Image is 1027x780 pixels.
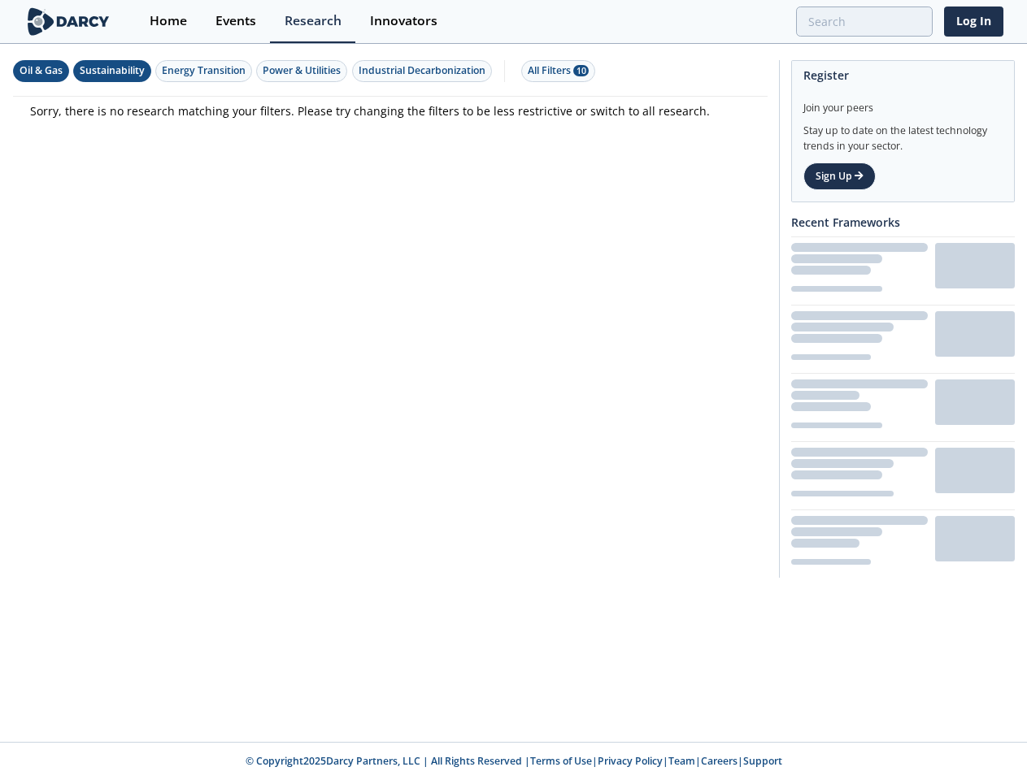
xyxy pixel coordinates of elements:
[573,65,589,76] span: 10
[359,63,485,78] div: Industrial Decarbonization
[285,15,342,28] div: Research
[668,754,695,768] a: Team
[796,6,933,37] input: Advanced Search
[20,63,63,78] div: Oil & Gas
[803,89,1003,115] div: Join your peers
[73,60,151,82] button: Sustainability
[803,115,1003,154] div: Stay up to date on the latest technology trends in your sector.
[30,102,751,119] p: Sorry, there is no research matching your filters. Please try changing the filters to be less res...
[120,754,907,769] p: © Copyright 2025 Darcy Partners, LLC | All Rights Reserved | | | | |
[155,60,252,82] button: Energy Transition
[352,60,492,82] button: Industrial Decarbonization
[791,208,1015,236] div: Recent Frameworks
[743,754,782,768] a: Support
[162,63,246,78] div: Energy Transition
[24,7,113,36] img: logo-wide.svg
[256,60,347,82] button: Power & Utilities
[803,61,1003,89] div: Register
[598,754,663,768] a: Privacy Policy
[803,162,876,190] a: Sign Up
[530,754,592,768] a: Terms of Use
[701,754,738,768] a: Careers
[370,15,437,28] div: Innovators
[13,60,69,82] button: Oil & Gas
[944,6,1003,37] a: Log In
[80,63,145,78] div: Sustainability
[263,63,341,78] div: Power & Utilities
[521,60,595,82] button: All Filters 10
[528,63,589,78] div: All Filters
[215,15,256,28] div: Events
[150,15,187,28] div: Home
